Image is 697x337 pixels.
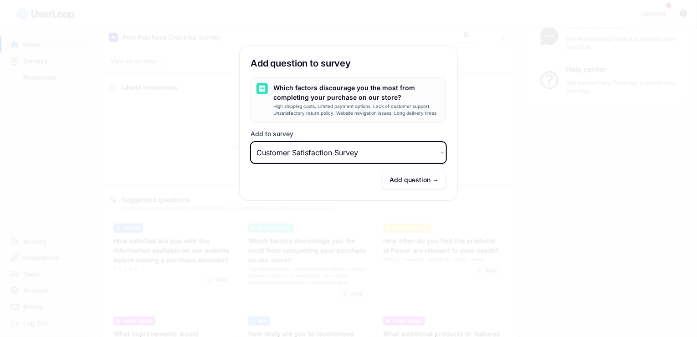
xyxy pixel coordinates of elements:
[382,171,446,189] button: Add question →
[251,130,293,138] div: Add to survey
[251,57,351,70] h4: Add question to survey
[259,85,266,92] img: ListMajor.svg
[273,83,441,102] div: Which factors discourage you the most from completing your purchase on our store?
[273,103,441,117] div: High shipping costs, Limited payment options, Lack of customer support, Unsatisfactory return pol...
